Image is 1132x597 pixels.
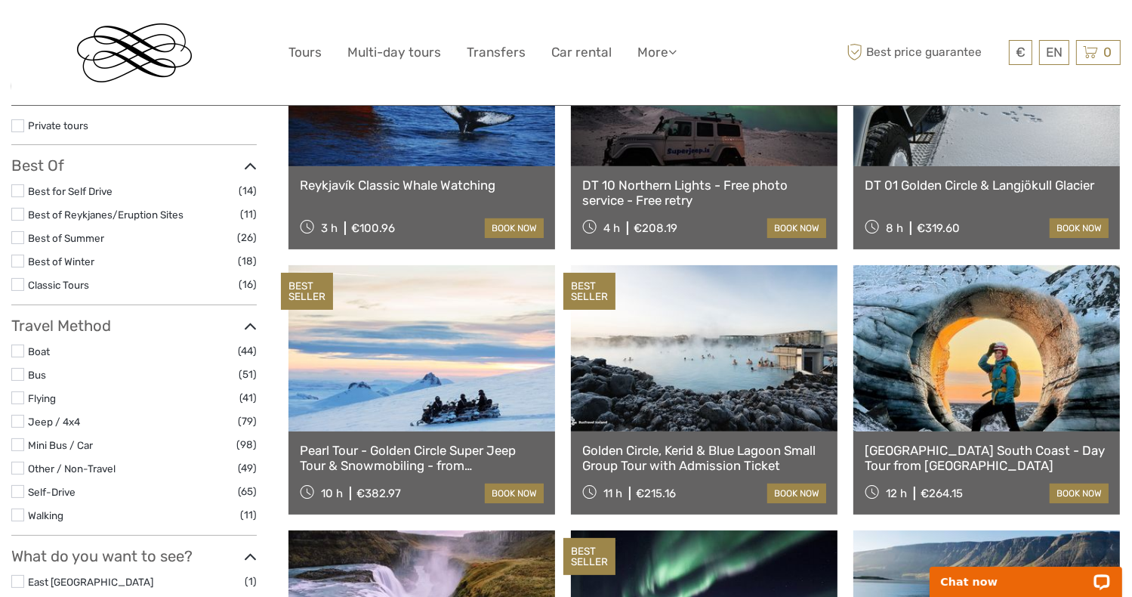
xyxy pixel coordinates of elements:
[240,206,257,223] span: (11)
[921,487,963,500] div: €264.15
[551,42,612,63] a: Car rental
[245,573,257,590] span: (1)
[11,156,257,175] h3: Best Of
[238,483,257,500] span: (65)
[467,42,526,63] a: Transfers
[239,182,257,200] span: (14)
[28,509,63,521] a: Walking
[886,221,903,235] span: 8 h
[300,178,544,193] a: Reykjavík Classic Whale Watching
[28,255,94,268] a: Best of Winter
[28,119,88,131] a: Private tours
[28,392,56,404] a: Flying
[603,221,620,235] span: 4 h
[238,342,257,360] span: (44)
[347,42,441,63] a: Multi-day tours
[77,23,192,82] img: Reykjavik Residence
[28,209,184,221] a: Best of Reykjanes/Eruption Sites
[865,443,1109,474] a: [GEOGRAPHIC_DATA] South Coast - Day Tour from [GEOGRAPHIC_DATA]
[917,221,960,235] div: €319.60
[582,178,826,209] a: DT 10 Northern Lights - Free photo service - Free retry
[240,506,257,524] span: (11)
[563,538,615,576] div: BEST SELLER
[886,487,907,500] span: 12 h
[865,178,1109,193] a: DT 01 Golden Circle & Langjökull Glacier
[288,42,322,63] a: Tours
[28,345,50,357] a: Boat
[28,486,76,498] a: Self-Drive
[239,389,257,407] span: (41)
[1050,484,1109,503] a: book now
[485,218,544,238] a: book now
[28,416,80,428] a: Jeep / 4x4
[28,576,153,588] a: East [GEOGRAPHIC_DATA]
[321,221,338,235] span: 3 h
[1101,45,1114,60] span: 0
[767,484,826,503] a: book now
[238,413,257,430] span: (79)
[28,279,89,291] a: Classic Tours
[236,436,257,453] span: (98)
[603,487,622,500] span: 11 h
[238,252,257,270] span: (18)
[920,549,1132,597] iframe: LiveChat chat widget
[582,443,826,474] a: Golden Circle, Kerid & Blue Lagoon Small Group Tour with Admission Ticket
[634,221,677,235] div: €208.19
[485,484,544,503] a: book now
[11,547,257,565] h3: What do you want to see?
[28,462,116,475] a: Other / Non-Travel
[28,232,104,244] a: Best of Summer
[1039,40,1069,65] div: EN
[11,317,257,335] h3: Travel Method
[300,443,544,474] a: Pearl Tour - Golden Circle Super Jeep Tour & Snowmobiling - from [GEOGRAPHIC_DATA]
[28,369,46,381] a: Bus
[1050,218,1109,238] a: book now
[239,366,257,383] span: (51)
[636,487,676,500] div: €215.16
[767,218,826,238] a: book now
[356,487,401,500] div: €382.97
[844,40,1005,65] span: Best price guarantee
[28,439,93,451] a: Mini Bus / Car
[637,42,677,63] a: More
[1016,45,1026,60] span: €
[28,185,113,197] a: Best for Self Drive
[237,229,257,246] span: (26)
[239,276,257,293] span: (16)
[321,487,343,500] span: 10 h
[238,459,257,477] span: (49)
[563,273,615,311] div: BEST SELLER
[351,221,395,235] div: €100.96
[281,273,333,311] div: BEST SELLER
